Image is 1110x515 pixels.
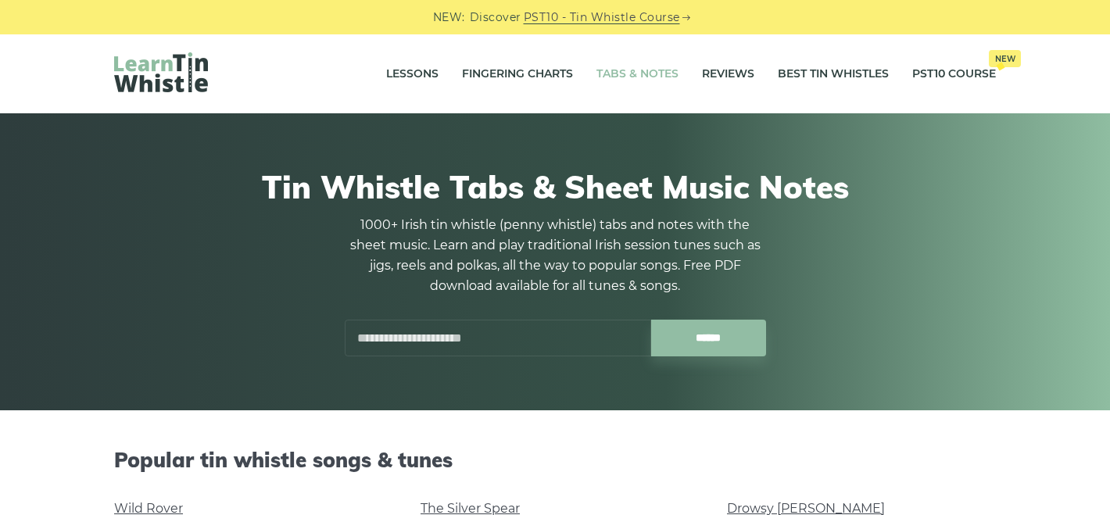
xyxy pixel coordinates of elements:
img: LearnTinWhistle.com [114,52,208,92]
a: Tabs & Notes [596,55,679,94]
span: New [989,50,1021,67]
p: 1000+ Irish tin whistle (penny whistle) tabs and notes with the sheet music. Learn and play tradi... [344,215,766,296]
a: Best Tin Whistles [778,55,889,94]
a: PST10 CourseNew [912,55,996,94]
h1: Tin Whistle Tabs & Sheet Music Notes [114,168,996,206]
a: Lessons [386,55,439,94]
h2: Popular tin whistle songs & tunes [114,448,996,472]
a: Reviews [702,55,754,94]
a: Fingering Charts [462,55,573,94]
